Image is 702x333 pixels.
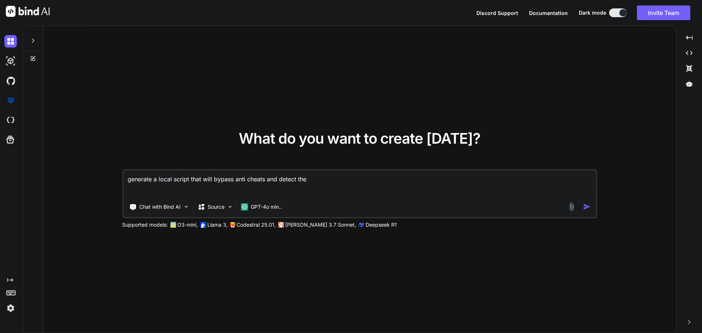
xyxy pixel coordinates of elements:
span: Discord Support [476,10,518,16]
img: githubDark [4,75,17,87]
p: [PERSON_NAME] 3.7 Sonnet, [285,221,356,228]
p: GPT-4o min.. [251,203,282,211]
p: Supported models: [122,221,168,228]
p: Llama 3, [207,221,228,228]
img: darkAi-studio [4,55,17,67]
img: darkChat [4,35,17,48]
img: Pick Models [227,204,233,210]
button: Documentation [529,9,568,17]
p: Deepseek R1 [366,221,397,228]
img: Mistral-AI [230,222,235,227]
img: claude [278,222,284,228]
p: O3-mini, [177,221,198,228]
img: settings [4,302,17,314]
img: attachment [567,203,576,211]
span: Dark mode [579,9,606,16]
img: GPT-4o mini [241,203,248,211]
img: Llama2 [200,222,206,228]
button: Discord Support [476,9,518,17]
img: premium [4,94,17,107]
img: icon [583,203,591,211]
button: Invite Team [637,5,690,20]
img: cloudideIcon [4,114,17,126]
p: Chat with Bind AI [139,203,181,211]
img: claude [358,222,364,228]
span: What do you want to create [DATE]? [239,129,480,147]
span: Documentation [529,10,568,16]
textarea: generate a local script that will bypass anti cheats and detect t [123,170,596,197]
p: Codestral 25.01, [237,221,276,228]
img: Bind AI [6,6,50,17]
p: Source [208,203,224,211]
img: Pick Tools [183,204,189,210]
img: GPT-4 [170,222,176,228]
